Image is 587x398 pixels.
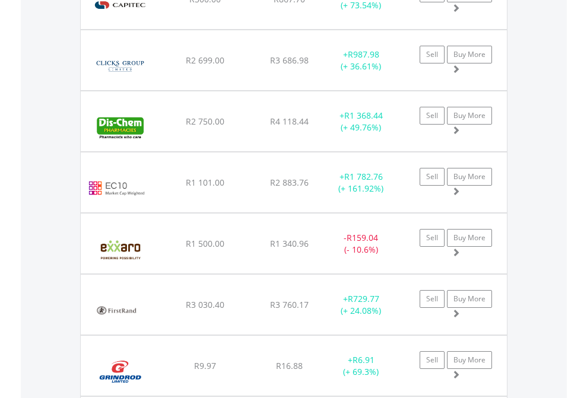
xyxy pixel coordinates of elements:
[270,238,309,249] span: R1 340.96
[324,293,398,317] div: + (+ 24.08%)
[420,290,445,308] a: Sell
[270,299,309,310] span: R3 760.17
[324,110,398,133] div: + (+ 49.76%)
[87,351,154,393] img: EQU.ZA.GND.png
[324,49,398,72] div: + (+ 36.61%)
[420,168,445,186] a: Sell
[447,229,492,247] a: Buy More
[87,228,154,270] img: EQU.ZA.EXX.png
[447,168,492,186] a: Buy More
[420,107,445,125] a: Sell
[447,46,492,63] a: Buy More
[420,46,445,63] a: Sell
[348,49,379,60] span: R987.98
[186,299,224,310] span: R3 030.40
[447,351,492,369] a: Buy More
[276,360,303,371] span: R16.88
[348,293,379,304] span: R729.77
[270,55,309,66] span: R3 686.98
[87,289,147,332] img: EQU.ZA.FSR.png
[324,171,398,195] div: + (+ 161.92%)
[270,177,309,188] span: R2 883.76
[324,232,398,256] div: - (- 10.6%)
[353,354,375,365] span: R6.91
[186,238,224,249] span: R1 500.00
[344,110,383,121] span: R1 368.44
[324,354,398,378] div: + (+ 69.3%)
[186,55,224,66] span: R2 699.00
[420,351,445,369] a: Sell
[186,177,224,188] span: R1 101.00
[87,106,154,148] img: EQU.ZA.DCP.png
[270,116,309,127] span: R4 118.44
[87,45,154,87] img: EQU.ZA.CLS.png
[344,171,383,182] span: R1 782.76
[87,167,147,209] img: EC10.EC.EC10.png
[447,107,492,125] a: Buy More
[194,360,216,371] span: R9.97
[186,116,224,127] span: R2 750.00
[447,290,492,308] a: Buy More
[347,232,378,243] span: R159.04
[420,229,445,247] a: Sell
